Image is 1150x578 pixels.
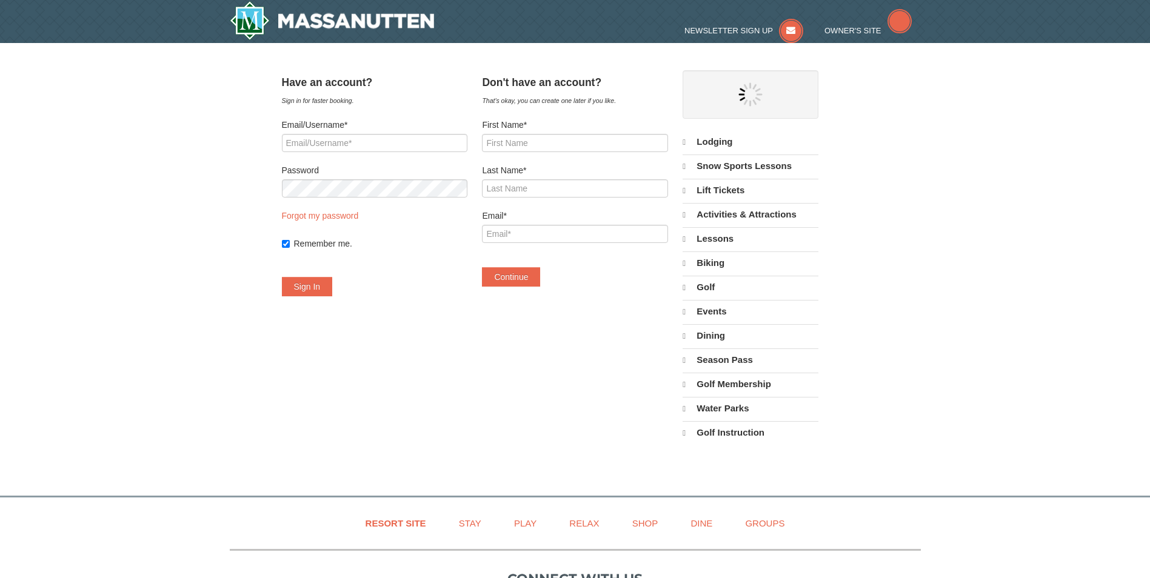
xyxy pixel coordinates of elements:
a: Golf Membership [683,373,818,396]
h4: Have an account? [282,76,467,88]
a: Activities & Attractions [683,203,818,226]
button: Continue [482,267,540,287]
a: Snow Sports Lessons [683,154,818,178]
h4: Don't have an account? [482,76,667,88]
a: Water Parks [683,397,818,420]
button: Sign In [282,277,333,296]
a: Play [499,510,552,537]
a: Golf Instruction [683,421,818,444]
a: Stay [444,510,496,537]
a: Massanutten Resort [230,1,435,40]
span: Owner's Site [824,26,881,35]
a: Relax [554,510,614,537]
div: Sign in for faster booking. [282,95,467,107]
a: Lodging [683,131,818,153]
img: Massanutten Resort Logo [230,1,435,40]
input: Last Name [482,179,667,198]
a: Dining [683,324,818,347]
a: Lift Tickets [683,179,818,202]
a: Resort Site [350,510,441,537]
a: Groups [730,510,800,537]
input: Email/Username* [282,134,467,152]
a: Golf [683,276,818,299]
a: Lessons [683,227,818,250]
img: wait gif [738,82,763,107]
label: First Name* [482,119,667,131]
a: Biking [683,251,818,274]
label: Email* [482,210,667,222]
a: Newsletter Sign Up [684,26,803,35]
div: That's okay, you can create one later if you like. [482,95,667,107]
a: Owner's Site [824,26,912,35]
label: Remember me. [294,238,467,250]
a: Forgot my password [282,211,359,221]
label: Last Name* [482,164,667,176]
a: Events [683,300,818,323]
label: Password [282,164,467,176]
a: Shop [617,510,674,537]
span: Newsletter Sign Up [684,26,773,35]
input: Email* [482,225,667,243]
a: Season Pass [683,348,818,371]
a: Dine [675,510,727,537]
label: Email/Username* [282,119,467,131]
input: First Name [482,134,667,152]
